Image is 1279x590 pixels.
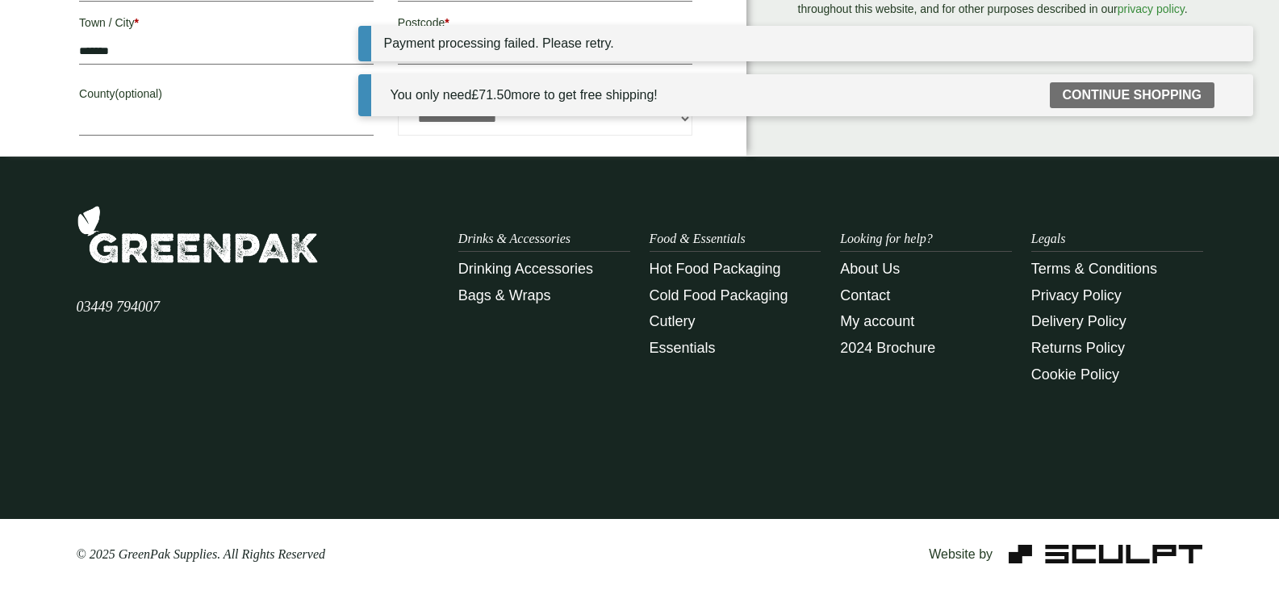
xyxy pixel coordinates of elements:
a: Delivery Policy [1031,313,1126,329]
a: Hot Food Packaging [650,261,781,277]
a: About Us [840,261,900,277]
a: Cookie Policy [1031,366,1119,383]
a: Terms & Conditions [1031,261,1157,277]
span: Website by [929,547,993,561]
span: 71.50 [471,88,511,102]
span: (optional) [115,87,161,100]
a: 03449 794007 [77,300,161,314]
a: Cutlery [650,313,696,329]
a: Essentials [650,340,716,356]
a: Returns Policy [1031,340,1125,356]
label: County [79,82,374,110]
abbr: required [445,16,449,29]
li: Payment processing failed. Please retry. [384,34,1222,53]
a: 2024 Brochure [840,340,935,356]
img: GreenPak Supplies [77,205,319,264]
a: Drinking Accessories [458,261,593,277]
img: Sculpt [1009,545,1202,563]
a: privacy policy [1118,2,1185,15]
label: Postcode [398,11,692,39]
label: Town / City [79,11,374,39]
p: © 2025 GreenPak Supplies. All Rights Reserved [77,545,439,564]
span: £ [471,88,479,102]
div: You only need more to get free shipping! [391,86,658,105]
a: Bags & Wraps [458,287,551,303]
a: Privacy Policy [1031,287,1122,303]
a: Contact [840,287,890,303]
a: Cold Food Packaging [650,287,788,303]
span: 03449 794007 [77,299,161,315]
a: My account [840,313,914,329]
abbr: required [135,16,139,29]
a: Continue shopping [1050,82,1214,108]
